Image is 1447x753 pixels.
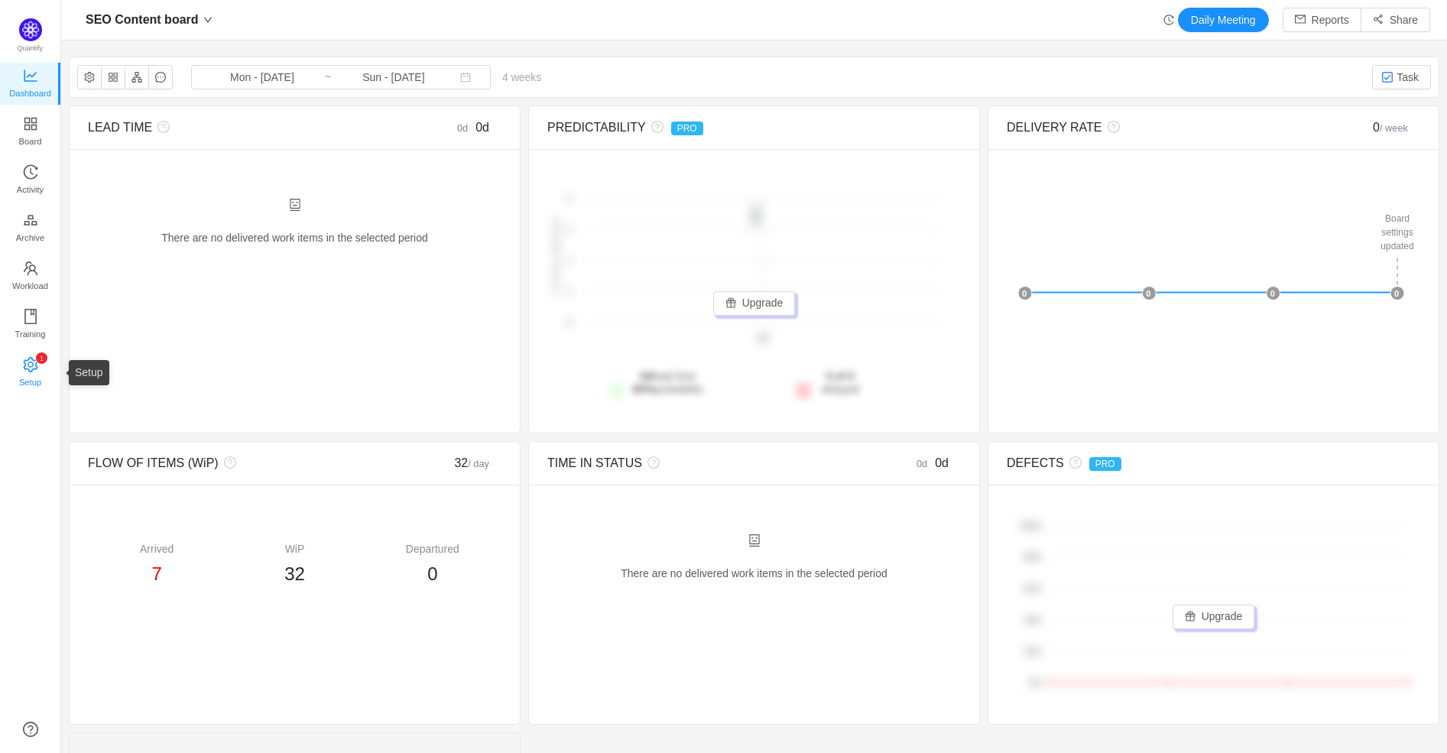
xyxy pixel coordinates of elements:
[23,357,38,372] i: icon: setting
[1361,8,1430,32] button: icon: share-altShare
[284,563,305,584] span: 32
[15,319,45,349] span: Training
[1089,457,1121,471] span: PRO
[203,15,213,24] i: icon: down
[9,78,51,109] span: Dashboard
[646,121,663,133] i: icon: question-circle
[1029,678,1041,687] tspan: 0%
[1102,121,1120,133] i: icon: question-circle
[39,352,43,364] p: 1
[547,534,961,598] div: There are no delivered work items in the selected period
[713,291,796,316] button: icon: giftUpgrade
[23,68,38,83] i: icon: line-chart
[23,358,38,388] a: icon: settingSetup
[935,456,949,469] span: 0d
[1064,456,1082,469] i: icon: question-circle
[822,370,859,395] span: delayed
[23,116,38,131] i: icon: appstore
[758,333,768,344] tspan: 0d
[101,65,125,89] button: icon: appstore
[547,454,858,472] div: TIME IN STATUS
[1024,553,1041,562] tspan: 80%
[460,72,471,83] i: icon: calendar
[566,193,571,203] tspan: 2
[88,198,501,262] div: There are no delivered work items in the selected period
[1178,8,1269,32] button: Daily Meeting
[86,8,199,32] span: SEO Content board
[152,121,170,133] i: icon: question-circle
[23,722,38,737] a: icon: question-circle
[1377,209,1416,256] div: Board settings updated
[19,18,42,41] img: Quantify
[566,256,571,265] tspan: 1
[23,261,38,276] i: icon: team
[826,370,855,382] strong: 0 of 0
[148,65,173,89] button: icon: message
[1173,605,1255,629] button: icon: giftUpgrade
[917,458,935,469] small: 0d
[23,165,38,196] a: Activity
[633,383,703,395] span: probability
[200,69,324,86] input: Start date
[219,456,236,469] i: icon: question-circle
[1020,521,1041,531] tspan: 100%
[1163,15,1174,25] i: icon: history
[748,534,761,547] i: icon: robot
[23,164,38,180] i: icon: history
[19,126,42,157] span: Board
[23,213,38,228] i: icon: gold
[468,458,489,469] small: / day
[633,383,654,395] strong: 80%
[551,218,560,297] text: # of items delivered
[23,117,38,148] a: Board
[1373,121,1408,134] span: 0
[225,541,363,557] div: WiP
[633,370,703,395] span: lead time
[642,456,660,469] i: icon: question-circle
[36,352,47,364] sup: 1
[1007,118,1317,137] div: DELIVERY RATE
[289,199,301,211] i: icon: robot
[16,222,44,253] span: Archive
[151,563,161,584] span: 7
[19,367,41,398] span: Setup
[23,309,38,324] i: icon: book
[475,121,489,134] span: 0d
[640,370,652,382] strong: 0d
[88,541,225,557] div: Arrived
[566,225,571,234] tspan: 2
[18,44,44,52] span: Quantify
[547,118,858,137] div: PREDICTABILITY
[457,122,475,134] small: 0d
[566,287,571,297] tspan: 1
[23,310,38,340] a: Training
[77,65,102,89] button: icon: setting
[1381,71,1393,83] img: 10318
[23,213,38,244] a: Archive
[427,563,437,584] span: 0
[566,318,571,327] tspan: 0
[1007,454,1317,472] div: DEFECTS
[1024,584,1041,593] tspan: 60%
[1283,8,1361,32] button: icon: mailReports
[1024,615,1041,625] tspan: 40%
[671,122,703,135] span: PRO
[364,541,501,557] div: Departured
[1380,122,1408,134] small: / week
[398,454,501,472] div: 32
[12,271,48,301] span: Workload
[88,454,398,472] div: FLOW OF ITEMS (WiP)
[88,121,152,134] span: LEAD TIME
[125,65,149,89] button: icon: apartment
[1024,647,1041,656] tspan: 20%
[23,69,38,99] a: Dashboard
[491,71,553,83] span: 4 weeks
[1372,65,1431,89] button: Task
[332,69,456,86] input: End date
[23,261,38,292] a: Workload
[17,174,44,205] span: Activity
